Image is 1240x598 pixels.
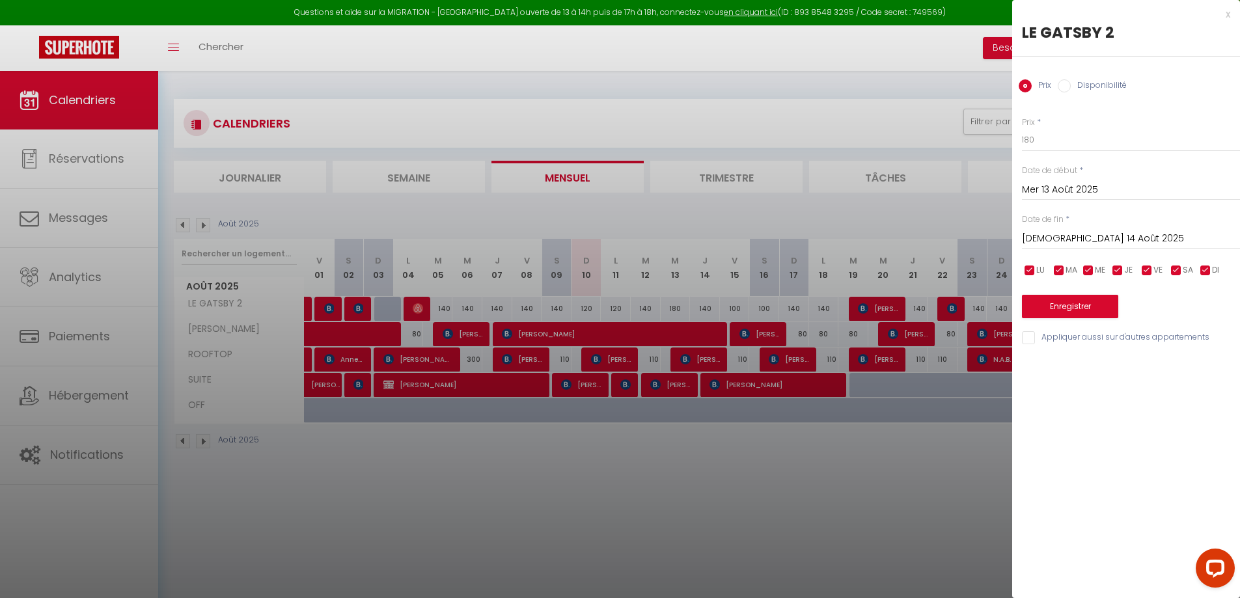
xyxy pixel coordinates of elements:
iframe: LiveChat chat widget [1185,543,1240,598]
label: Disponibilité [1071,79,1127,94]
label: Prix [1032,79,1051,94]
span: LU [1036,264,1045,277]
div: x [1012,7,1230,22]
span: ME [1095,264,1105,277]
span: SA [1183,264,1193,277]
span: JE [1124,264,1133,277]
div: LE GATSBY 2 [1022,22,1230,43]
label: Date de début [1022,165,1077,177]
span: VE [1153,264,1163,277]
label: Prix [1022,116,1035,129]
button: Enregistrer [1022,295,1118,318]
label: Date de fin [1022,213,1064,226]
span: DI [1212,264,1219,277]
span: MA [1066,264,1077,277]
